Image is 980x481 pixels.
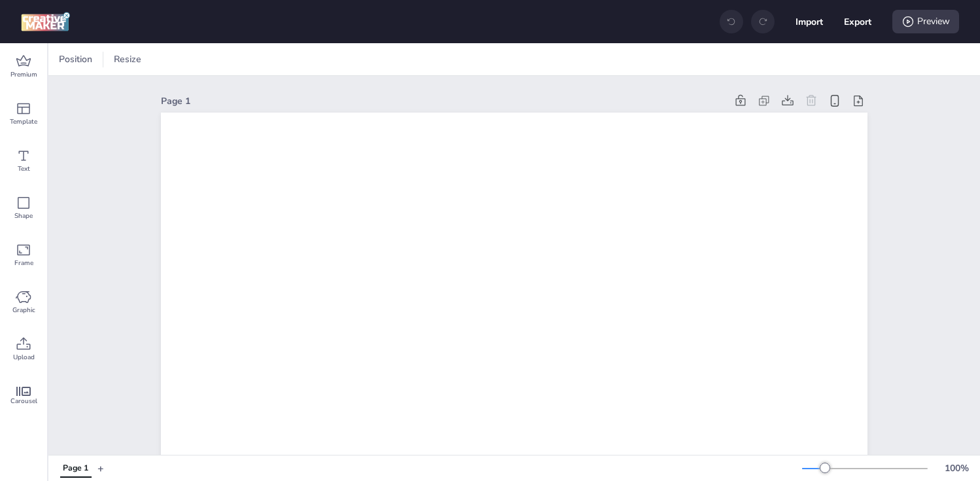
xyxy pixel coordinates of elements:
[54,457,97,480] div: Tabs
[13,352,35,363] span: Upload
[12,305,35,315] span: Graphic
[844,8,871,35] button: Export
[161,94,726,108] div: Page 1
[796,8,823,35] button: Import
[10,116,37,127] span: Template
[10,69,37,80] span: Premium
[56,52,95,66] span: Position
[892,10,959,33] div: Preview
[18,164,30,174] span: Text
[21,12,70,31] img: logo Creative Maker
[10,396,37,406] span: Carousel
[941,461,972,475] div: 100 %
[111,52,144,66] span: Resize
[97,457,104,480] button: +
[14,211,33,221] span: Shape
[14,258,33,268] span: Frame
[63,463,88,474] div: Page 1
